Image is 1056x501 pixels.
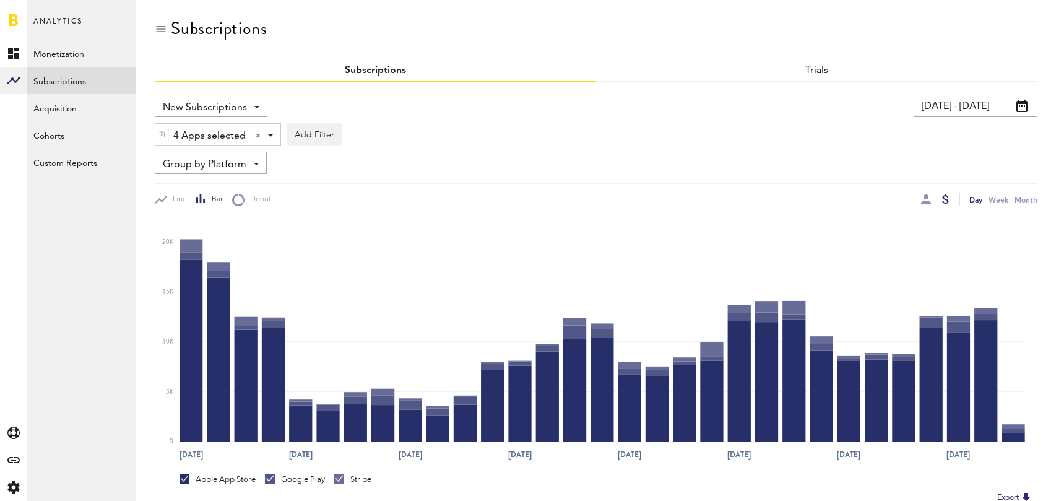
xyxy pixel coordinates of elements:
a: Cohorts [27,121,136,149]
span: Group by Platform [163,154,246,175]
text: 15K [162,289,174,295]
div: Google Play [265,474,325,485]
span: 4 Apps selected [173,126,246,147]
text: [DATE] [180,449,203,460]
text: [DATE] [399,449,422,460]
a: Trials [805,66,828,76]
div: Week [989,193,1008,206]
div: Delete [155,124,169,145]
div: Apple App Store [180,474,256,485]
text: 20K [162,239,174,245]
text: [DATE] [837,449,860,460]
div: Month [1015,193,1037,206]
a: Subscriptions [345,66,406,76]
text: 10K [162,339,174,345]
button: Add Filter [287,123,342,146]
div: Subscriptions [171,19,267,38]
a: Monetization [27,40,136,67]
text: [DATE] [946,449,970,460]
span: New Subscriptions [163,97,247,118]
text: 0 [170,438,173,445]
text: [DATE] [618,449,641,460]
span: Analytics [33,14,82,40]
a: Subscriptions [27,67,136,94]
a: Acquisition [27,94,136,121]
div: Clear [256,133,261,138]
div: Stripe [334,474,371,485]
text: [DATE] [508,449,532,460]
img: trash_awesome_blue.svg [158,130,166,139]
span: Donut [245,194,271,205]
div: Day [969,193,982,206]
span: Bar [206,194,223,205]
text: [DATE] [727,449,751,460]
a: Custom Reports [27,149,136,176]
text: 5K [166,389,174,395]
span: Line [167,194,187,205]
text: [DATE] [289,449,313,460]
